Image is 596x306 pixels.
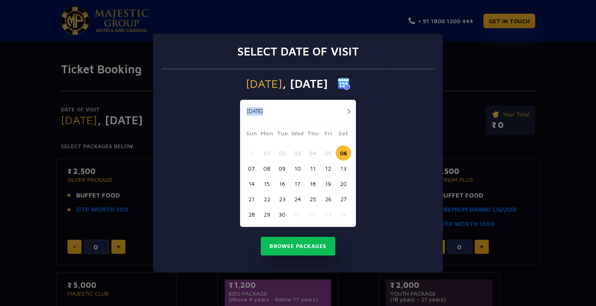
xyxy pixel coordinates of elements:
[320,191,336,207] button: 26
[290,145,305,161] button: 03
[274,176,290,191] button: 16
[282,78,328,89] span: , [DATE]
[244,176,259,191] button: 14
[305,176,320,191] button: 18
[274,207,290,222] button: 30
[246,78,282,89] span: [DATE]
[274,161,290,176] button: 09
[290,191,305,207] button: 24
[336,191,351,207] button: 27
[336,129,351,140] span: Sat
[244,207,259,222] button: 28
[320,129,336,140] span: Fri
[244,191,259,207] button: 21
[305,207,320,222] button: 02
[305,191,320,207] button: 25
[274,145,290,161] button: 02
[338,77,350,90] img: calender icon
[320,161,336,176] button: 12
[320,145,336,161] button: 05
[305,145,320,161] button: 04
[259,129,274,140] span: Mon
[305,129,320,140] span: Thu
[336,161,351,176] button: 13
[259,176,274,191] button: 15
[244,129,259,140] span: Sun
[261,237,335,256] button: Browse Packages
[336,176,351,191] button: 20
[320,176,336,191] button: 19
[244,161,259,176] button: 07
[336,145,351,161] button: 06
[242,105,267,118] button: [DATE]
[244,145,259,161] button: 31
[259,145,274,161] button: 01
[290,207,305,222] button: 01
[290,129,305,140] span: Wed
[305,161,320,176] button: 11
[274,191,290,207] button: 23
[259,191,274,207] button: 22
[237,44,359,58] h3: Select date of visit
[320,207,336,222] button: 03
[290,161,305,176] button: 10
[336,207,351,222] button: 04
[274,129,290,140] span: Tue
[259,161,274,176] button: 08
[259,207,274,222] button: 29
[290,176,305,191] button: 17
